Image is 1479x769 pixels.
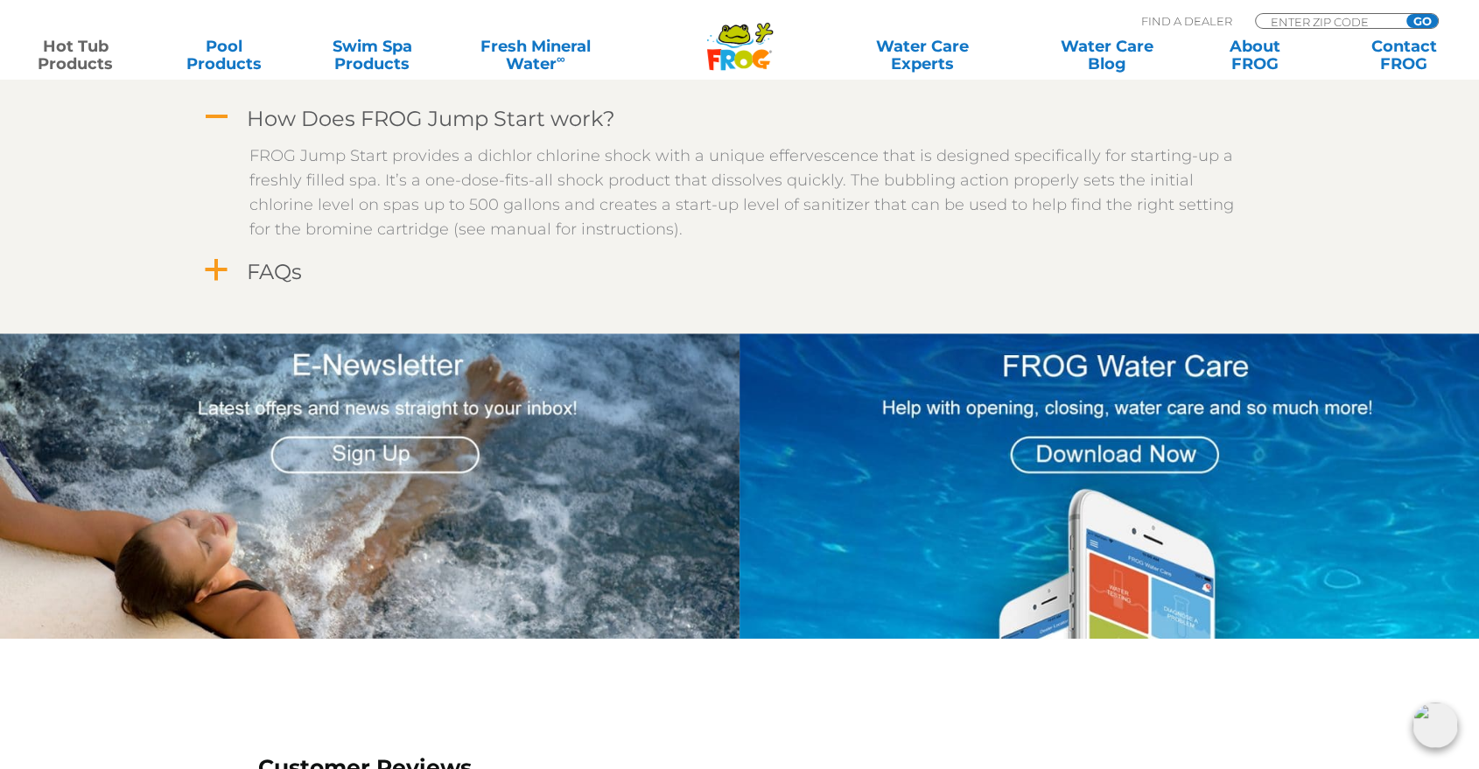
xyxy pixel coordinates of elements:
[203,257,229,283] span: a
[1197,38,1313,73] a: AboutFROG
[463,38,607,73] a: Fresh MineralWater∞
[314,38,430,73] a: Swim SpaProducts
[18,38,133,73] a: Hot TubProducts
[1269,14,1387,29] input: Zip Code Form
[201,255,1278,288] a: a FAQs
[1141,13,1232,29] p: Find A Dealer
[1049,38,1165,73] a: Water CareBlog
[1412,703,1458,748] img: openIcon
[739,333,1479,640] img: App Graphic
[557,52,565,66] sup: ∞
[1346,38,1461,73] a: ContactFROG
[828,38,1016,73] a: Water CareExperts
[249,143,1256,241] p: FROG Jump Start provides a dichlor chlorine shock with a unique effervescence that is designed sp...
[247,107,615,130] h4: How Does FROG Jump Start work?
[166,38,282,73] a: PoolProducts
[201,102,1278,135] a: A How Does FROG Jump Start work?
[1406,14,1438,28] input: GO
[247,260,302,283] h4: FAQs
[203,104,229,130] span: A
